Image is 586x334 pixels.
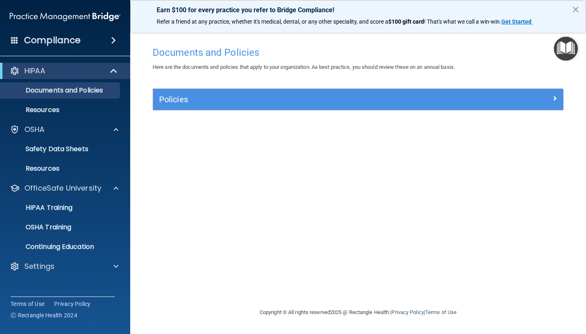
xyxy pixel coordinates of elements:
[10,261,118,271] a: Settings
[5,204,72,212] p: HIPAA Training
[5,86,116,94] p: Documents and Policies
[24,125,45,134] p: OSHA
[153,64,455,70] span: Here are the documents and policies that apply to your organization. As best practice, you should...
[425,309,457,315] a: Terms of Use
[153,47,564,58] h4: Documents and Policies
[5,145,116,153] p: Safety Data Sheets
[5,165,116,173] p: Resources
[424,18,501,25] span: ! That's what we call a win-win.
[54,300,91,308] a: Privacy Policy
[572,3,579,16] button: Close
[501,18,533,25] a: Get Started
[24,66,45,76] p: HIPAA
[5,106,116,114] p: Resources
[5,243,116,251] p: Continuing Education
[157,6,560,14] p: Earn $100 for every practice you refer to Bridge Compliance!
[501,18,531,25] strong: Get Started
[24,35,81,46] h4: Compliance
[11,300,44,308] a: Terms of Use
[11,311,77,319] span: Ⓒ Rectangle Health 2024
[10,125,118,134] a: OSHA
[554,37,578,61] button: Open Resource Center
[24,261,55,271] p: Settings
[10,183,118,193] a: OfficeSafe University
[159,93,557,106] a: Policies
[10,66,118,76] a: HIPAA
[388,18,424,25] strong: $100 gift card
[24,183,101,193] p: OfficeSafe University
[10,9,120,25] img: PMB logo
[157,18,388,25] span: Refer a friend at any practice, whether it's medical, dental, or any other speciality, and score a
[5,223,71,231] p: OSHA Training
[391,309,424,315] a: Privacy Policy
[159,95,455,104] h5: Policies
[210,299,507,325] div: Copyright © All rights reserved 2025 @ Rectangle Health | |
